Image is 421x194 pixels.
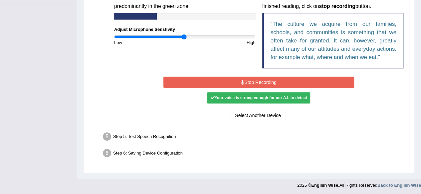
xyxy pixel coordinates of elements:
[100,147,411,162] div: Step 6: Saving Device Configuration
[377,183,421,188] a: Back to English Wise
[319,3,355,9] b: stop recording
[271,21,397,60] q: The culture we acquire from our families, schools, and communities is something that we often tak...
[100,130,411,145] div: Step 5: Test Speech Recognition
[297,179,421,188] div: 2025 © All Rights Reserved
[111,39,185,46] div: Low
[163,77,354,88] button: Stop Recording
[231,110,285,121] button: Select Another Device
[207,92,310,103] div: Your voice is strong enough for our A.I. to detect
[185,39,259,46] div: High
[114,26,175,32] label: Adjust Microphone Senstivity
[311,183,339,188] strong: English Wise.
